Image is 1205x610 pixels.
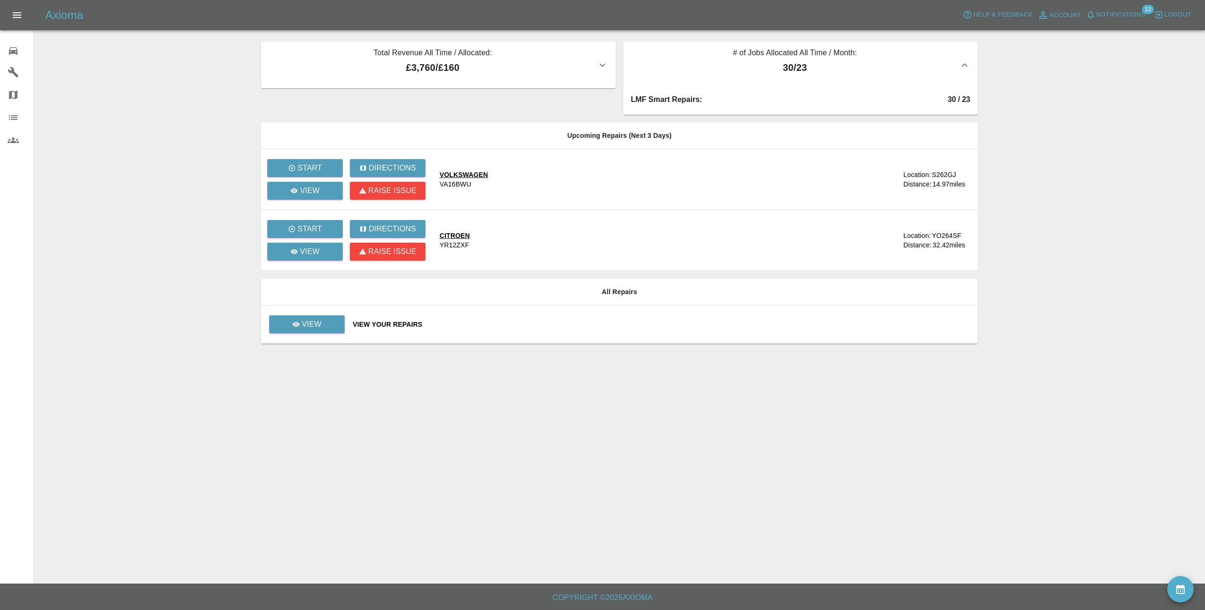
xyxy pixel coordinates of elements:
p: 30 / 23 [631,60,959,75]
p: Start [297,223,322,235]
p: View [300,246,320,257]
span: Logout [1164,9,1191,20]
a: View Your Repairs [353,320,970,329]
p: Raise issue [368,185,416,196]
span: Help & Feedback [973,9,1032,20]
p: Raise issue [368,246,416,257]
button: Start [267,220,343,238]
div: 30 [948,94,956,105]
a: VOLKSWAGENVA16BWU [440,170,855,189]
button: availability [1167,576,1194,602]
p: # of Jobs Allocated All Time / Month: [631,47,959,60]
div: 23 [962,94,970,105]
a: Location:YO264SFDistance:32.42miles [862,231,970,250]
button: Directions [350,220,425,238]
button: # of Jobs Allocated All Time / Month:30/23 [623,42,978,88]
button: Help & Feedback [960,8,1035,22]
button: Raise issue [350,182,425,200]
div: Location: [903,170,931,179]
th: Upcoming Repairs (Next 3 Days) [261,122,978,149]
p: £3,760 / £160 [269,60,597,75]
div: S262GJ [932,170,956,179]
p: Directions [369,162,416,174]
p: View [300,185,320,196]
a: View [269,315,345,333]
h6: Copyright © 2025 Axioma [8,591,1197,604]
a: Location:S262GJDistance:14.97miles [862,170,970,189]
p: View [302,319,322,330]
div: YR12ZXF [440,240,469,250]
button: Notifications [1084,8,1148,22]
a: View [267,243,343,261]
button: Start [267,159,343,177]
a: CITROENYR12ZXF [440,231,855,250]
button: Raise issue [350,243,425,261]
span: Notifications [1096,9,1146,20]
span: Account [1050,10,1081,21]
p: Directions [369,223,416,235]
button: Open drawer [6,4,28,26]
p: Total Revenue All Time / Allocated: [269,47,597,60]
button: Logout [1152,8,1194,22]
div: 32.42 miles [933,240,970,250]
div: LMF Smart Repairs : [631,94,948,105]
th: All Repairs [261,279,978,305]
div: VOLKSWAGEN [440,170,488,179]
h5: Axioma [45,8,83,23]
div: Location: [903,231,931,240]
div: CITROEN [440,231,470,240]
button: Directions [350,159,425,177]
span: 13 [1142,5,1154,14]
a: View [267,182,343,200]
div: / [958,94,960,105]
a: Account [1035,8,1084,23]
div: 14.97 miles [933,179,970,189]
div: YO264SF [932,231,961,240]
button: Total Revenue All Time / Allocated:£3,760/£160 [261,42,616,88]
div: Distance: [903,240,932,250]
p: Start [297,162,322,174]
a: View [269,320,345,328]
div: VA16BWU [440,179,471,189]
div: Distance: [903,179,932,189]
